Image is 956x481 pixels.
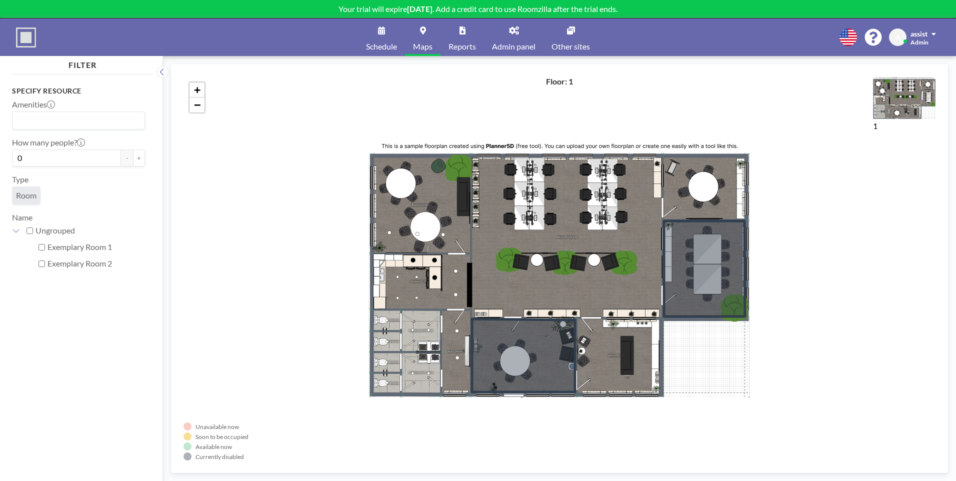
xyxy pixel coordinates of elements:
[47,242,145,252] label: Exemplary Room 1
[16,190,36,200] span: Room
[35,225,145,235] label: Ungrouped
[405,18,440,56] a: Maps
[12,212,32,222] label: Name
[195,433,248,440] div: Soon to be occupied
[366,42,397,50] span: Schedule
[47,258,145,268] label: Exemplary Room 2
[12,174,28,184] label: Type
[12,137,85,147] label: How many people?
[194,83,200,96] span: +
[12,56,153,70] h4: FILTER
[551,42,590,50] span: Other sites
[121,149,133,166] button: -
[12,99,55,109] label: Amenities
[195,443,232,450] div: Available now
[12,86,145,95] h3: Specify resource
[910,29,927,38] span: assist
[195,453,244,460] div: Currently disabled
[16,27,36,47] img: organization-logo
[910,38,928,46] span: Admin
[12,112,144,129] div: Search for option
[873,76,935,119] img: ExemplaryFloorPlanRoomzilla.png
[873,121,877,130] label: 1
[189,97,204,112] a: Zoom out
[133,149,145,166] button: +
[358,18,405,56] a: Schedule
[13,114,139,127] input: Search for option
[407,4,432,13] b: [DATE]
[484,18,543,56] a: Admin panel
[448,42,476,50] span: Reports
[194,98,200,111] span: −
[543,18,598,56] a: Other sites
[195,423,239,430] div: Unavailable now
[492,42,535,50] span: Admin panel
[413,42,432,50] span: Maps
[440,18,484,56] a: Reports
[895,33,900,42] span: A
[546,76,573,86] h4: Floor: 1
[189,82,204,97] a: Zoom in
